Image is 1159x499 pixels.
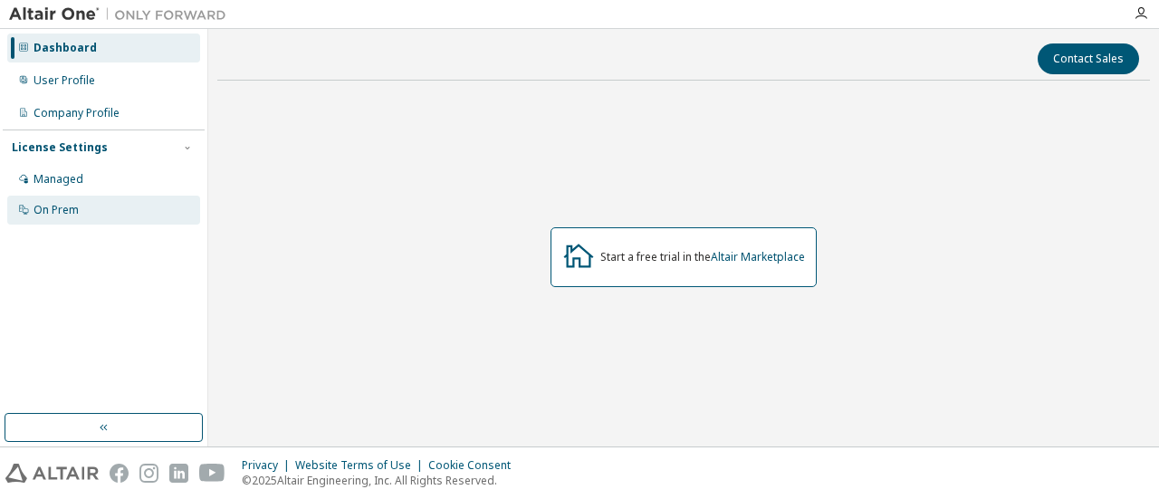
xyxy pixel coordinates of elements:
[139,464,158,483] img: instagram.svg
[1038,43,1139,74] button: Contact Sales
[34,41,97,55] div: Dashboard
[199,464,225,483] img: youtube.svg
[295,458,428,473] div: Website Terms of Use
[5,464,99,483] img: altair_logo.svg
[428,458,522,473] div: Cookie Consent
[600,250,805,264] div: Start a free trial in the
[242,458,295,473] div: Privacy
[711,249,805,264] a: Altair Marketplace
[12,140,108,155] div: License Settings
[34,172,83,187] div: Managed
[34,203,79,217] div: On Prem
[9,5,235,24] img: Altair One
[34,73,95,88] div: User Profile
[34,106,120,120] div: Company Profile
[110,464,129,483] img: facebook.svg
[242,473,522,488] p: © 2025 Altair Engineering, Inc. All Rights Reserved.
[169,464,188,483] img: linkedin.svg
